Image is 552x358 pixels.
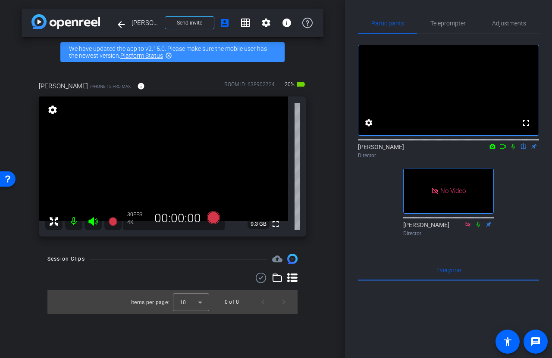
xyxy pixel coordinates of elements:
[430,20,466,26] span: Teleprompter
[137,82,145,90] mat-icon: info
[261,18,271,28] mat-icon: settings
[272,254,282,264] mat-icon: cloud_upload
[133,212,142,218] span: FPS
[47,255,85,263] div: Session Clips
[165,52,172,59] mat-icon: highlight_off
[131,298,169,307] div: Items per page:
[39,81,88,91] span: [PERSON_NAME]
[358,152,539,159] div: Director
[240,18,251,28] mat-icon: grid_on
[220,18,230,28] mat-icon: account_box
[358,143,539,159] div: [PERSON_NAME]
[436,267,461,273] span: Everyone
[270,219,281,229] mat-icon: fullscreen
[518,142,529,150] mat-icon: flip
[224,81,275,93] div: ROOM ID: 638902724
[127,211,149,218] div: 30
[225,298,239,306] div: 0 of 0
[253,292,273,312] button: Previous page
[530,336,541,347] mat-icon: message
[272,254,282,264] span: Destinations for your clips
[282,18,292,28] mat-icon: info
[60,42,285,62] div: We have updated the app to v2.15.0. Please make sure the mobile user has the newest version.
[90,83,131,90] span: iPhone 12 Pro Max
[440,187,466,195] span: No Video
[165,16,214,29] button: Send invite
[371,20,404,26] span: Participants
[120,52,163,59] a: Platform Status
[287,254,298,264] img: Session clips
[521,118,531,128] mat-icon: fullscreen
[149,211,207,226] div: 00:00:00
[502,336,513,347] mat-icon: accessibility
[47,105,59,115] mat-icon: settings
[492,20,526,26] span: Adjustments
[403,221,494,237] div: [PERSON_NAME]
[127,219,149,226] div: 4K
[248,219,270,229] span: 9.3 GB
[364,118,374,128] mat-icon: settings
[31,14,100,29] img: app-logo
[177,19,202,26] span: Send invite
[273,292,294,312] button: Next page
[296,79,306,90] mat-icon: battery_std
[132,14,160,31] span: [PERSON_NAME]
[403,230,494,237] div: Director
[116,19,126,30] mat-icon: arrow_back
[283,78,296,91] span: 20%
